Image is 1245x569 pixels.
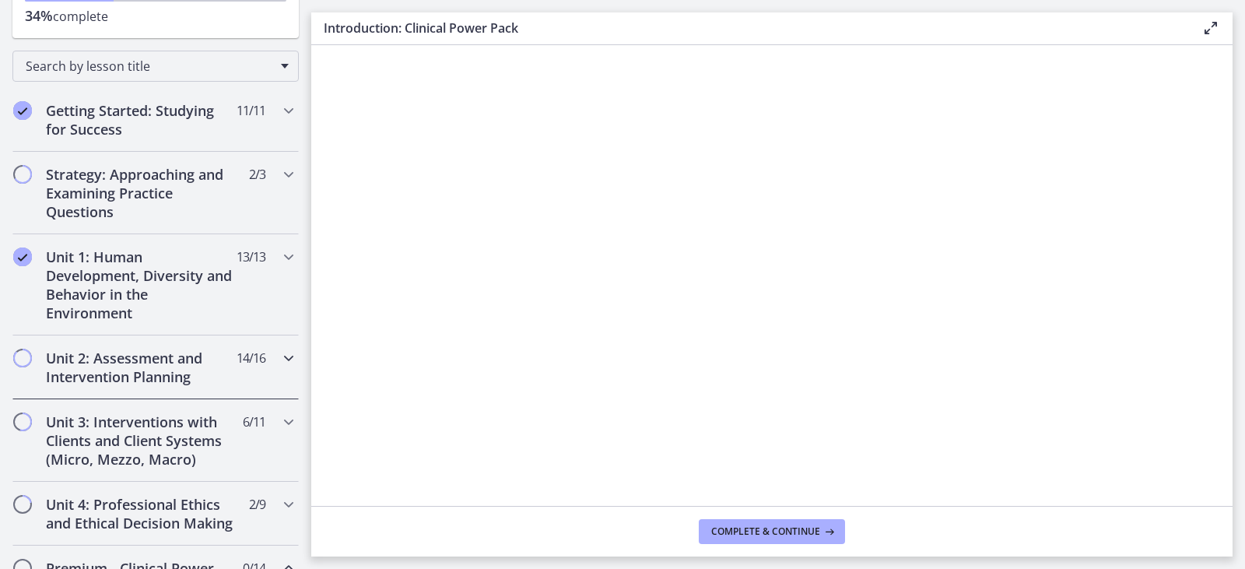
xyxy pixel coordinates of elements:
h2: Unit 3: Interventions with Clients and Client Systems (Micro, Mezzo, Macro) [46,413,236,469]
div: Search by lesson title [12,51,299,82]
iframe: Video Lesson [311,44,1233,501]
span: Complete & continue [711,525,820,538]
h2: Unit 4: Professional Ethics and Ethical Decision Making [46,495,236,532]
span: 6 / 11 [243,413,265,431]
span: 2 / 9 [249,495,265,514]
span: 34% [25,6,53,25]
span: 2 / 3 [249,165,265,184]
p: complete [25,6,286,26]
button: Complete & continue [699,519,845,544]
span: Search by lesson title [26,58,273,75]
i: Completed [13,248,32,266]
h3: Introduction: Clinical Power Pack [324,19,1177,37]
span: 11 / 11 [237,101,265,120]
h2: Strategy: Approaching and Examining Practice Questions [46,165,236,221]
span: 13 / 13 [237,248,265,266]
h2: Unit 2: Assessment and Intervention Planning [46,349,236,386]
h2: Unit 1: Human Development, Diversity and Behavior in the Environment [46,248,236,322]
h2: Getting Started: Studying for Success [46,101,236,139]
i: Completed [13,101,32,120]
span: 14 / 16 [237,349,265,367]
